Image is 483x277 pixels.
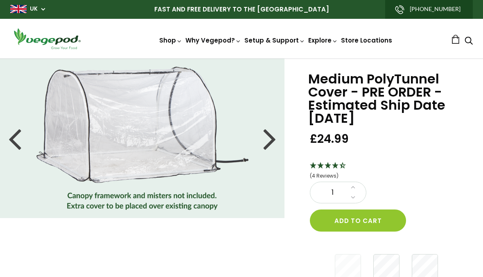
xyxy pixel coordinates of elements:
[10,27,84,50] img: Vegepod
[348,182,358,193] a: Increase quantity by 1
[244,36,305,45] a: Setup & Support
[348,192,358,203] a: Decrease quantity by 1
[10,5,27,13] img: gb_large.png
[159,36,182,45] a: Shop
[341,36,392,45] a: Store Locations
[310,161,463,182] div: 4.25 Stars - 4 Reviews
[465,37,473,46] a: Search
[318,187,346,198] span: 1
[308,36,338,45] a: Explore
[310,209,406,232] button: Add to cart
[36,67,248,210] img: Medium PolyTunnel Cover - PRE ORDER - Estimated Ship Date OCTOBER 1ST
[310,131,349,146] span: £24.99
[308,72,463,125] h1: Medium PolyTunnel Cover - PRE ORDER - Estimated Ship Date [DATE]
[30,5,38,13] a: UK
[310,172,339,179] span: (4 Reviews)
[185,36,241,45] a: Why Vegepod?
